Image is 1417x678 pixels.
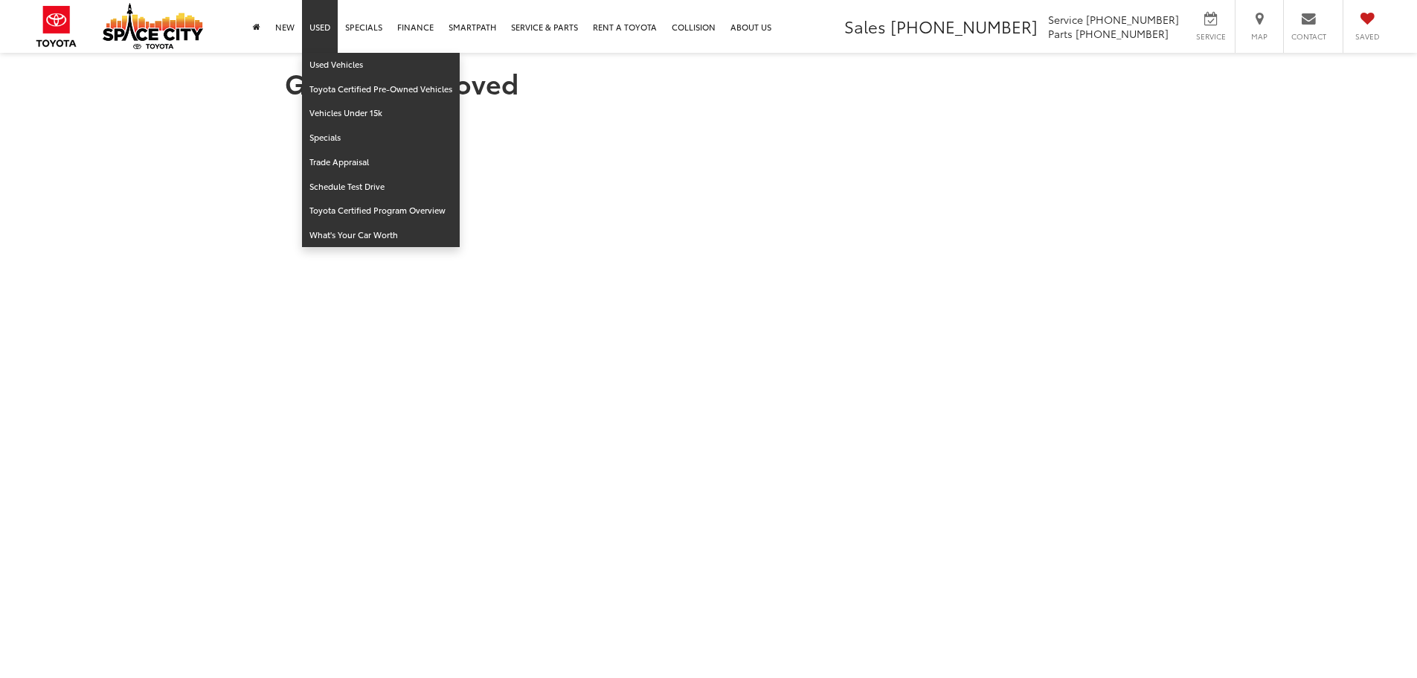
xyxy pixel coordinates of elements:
[1048,26,1073,41] span: Parts
[1076,26,1169,41] span: [PHONE_NUMBER]
[302,223,460,247] a: What's Your Car Worth
[302,175,460,199] a: Schedule Test Drive
[103,3,203,49] img: Space City Toyota
[302,126,460,150] a: Specials
[302,77,460,102] a: Toyota Certified Pre-Owned Vehicles
[1291,31,1326,42] span: Contact
[1243,31,1276,42] span: Map
[844,14,886,38] span: Sales
[302,101,460,126] a: Vehicles Under 15k
[1351,31,1384,42] span: Saved
[890,14,1038,38] span: [PHONE_NUMBER]
[1194,31,1227,42] span: Service
[302,150,460,175] a: Trade Appraisal
[302,199,460,223] a: Toyota Certified Program Overview
[1086,12,1179,27] span: [PHONE_NUMBER]
[285,68,1133,97] h1: Get Pre-Approved
[302,53,460,77] a: Used Vehicles
[1048,12,1083,27] span: Service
